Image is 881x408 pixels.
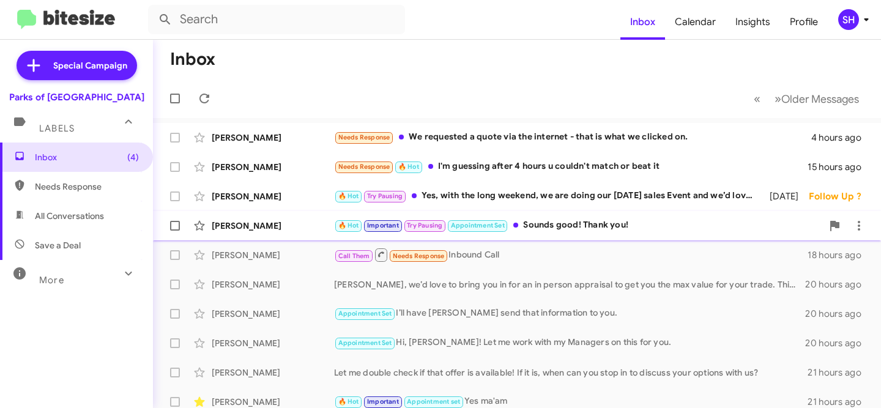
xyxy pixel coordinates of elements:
span: Important [367,221,399,229]
span: Needs Response [338,133,390,141]
span: Labels [39,123,75,134]
div: I'm guessing after 4 hours u couldn't match or beat it [334,160,808,174]
span: Needs Response [393,252,445,260]
div: [DATE] [760,190,808,202]
span: » [775,91,781,106]
span: Appointment Set [338,310,392,317]
a: Calendar [665,4,726,40]
div: Let me double check if that offer is available! If it is, when can you stop in to discuss your op... [334,366,808,379]
input: Search [148,5,405,34]
a: Inbox [620,4,665,40]
div: SH [838,9,859,30]
span: « [754,91,760,106]
div: [PERSON_NAME] [212,132,334,144]
div: [PERSON_NAME] [212,278,334,291]
div: We requested a quote via the internet - that is what we clicked on. [334,130,811,144]
div: 21 hours ago [808,396,871,408]
div: Follow Up ? [809,190,871,202]
span: Needs Response [35,180,139,193]
nav: Page navigation example [747,86,866,111]
span: Inbox [35,151,139,163]
span: Needs Response [338,163,390,171]
div: [PERSON_NAME] [212,161,334,173]
span: Try Pausing [367,192,403,200]
div: Hi, [PERSON_NAME]! Let me work with my Managers on this for you. [334,336,805,350]
div: [PERSON_NAME] [212,366,334,379]
div: [PERSON_NAME] [212,220,334,232]
h1: Inbox [170,50,215,69]
a: Profile [780,4,828,40]
div: 18 hours ago [808,249,871,261]
div: 20 hours ago [805,308,871,320]
a: Special Campaign [17,51,137,80]
span: All Conversations [35,210,104,222]
div: [PERSON_NAME], we’d love to bring you in for an in person appraisal to get you the max value for ... [334,278,805,291]
span: Appointment Set [451,221,505,229]
div: I’ll have [PERSON_NAME] send that information to you. [334,306,805,321]
div: 15 hours ago [808,161,871,173]
div: [PERSON_NAME] [212,249,334,261]
button: SH [828,9,868,30]
span: 🔥 Hot [338,221,359,229]
div: Parks of [GEOGRAPHIC_DATA] [9,91,144,103]
div: 20 hours ago [805,278,871,291]
span: 🔥 Hot [338,192,359,200]
div: [PERSON_NAME] [212,308,334,320]
span: Try Pausing [407,221,442,229]
span: (4) [127,151,139,163]
span: 🔥 Hot [338,398,359,406]
span: More [39,275,64,286]
div: Yes, with the long weekend, we are doing our [DATE] sales Event and we’d love for you to take adv... [334,189,760,203]
div: [PERSON_NAME] [212,337,334,349]
span: Important [367,398,399,406]
span: Save a Deal [35,239,81,251]
div: 20 hours ago [805,337,871,349]
span: Older Messages [781,92,859,106]
span: 🔥 Hot [398,163,419,171]
span: Appointment Set [338,339,392,347]
button: Previous [746,86,768,111]
span: Appointment set [407,398,460,406]
div: Sounds good! Thank you! [334,218,822,232]
button: Next [767,86,866,111]
div: Inbound Call [334,247,808,262]
div: 21 hours ago [808,366,871,379]
span: Call Them [338,252,370,260]
span: Special Campaign [53,59,127,72]
div: [PERSON_NAME] [212,190,334,202]
a: Insights [726,4,780,40]
div: 4 hours ago [811,132,871,144]
div: [PERSON_NAME] [212,396,334,408]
